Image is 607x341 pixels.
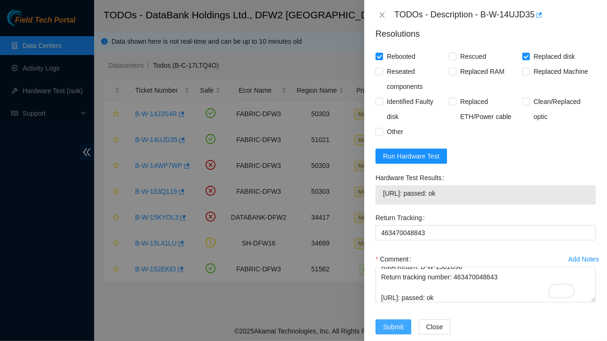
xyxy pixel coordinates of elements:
[456,94,522,124] span: Replaced ETH/Power cable
[375,210,429,225] label: Return Tracking
[530,94,596,124] span: Clean/Replaced optic
[568,252,599,267] button: Add Notes
[394,8,596,23] div: TODOs - Description - B-W-14UJD35
[383,64,449,94] span: Reseated components
[375,149,447,164] button: Run Hardware Test
[375,20,596,40] p: Resolutions
[375,11,389,20] button: Close
[383,49,419,64] span: Rebooted
[375,170,448,185] label: Hardware Test Results
[568,256,599,262] div: Add Notes
[383,151,439,161] span: Run Hardware Test
[456,64,508,79] span: Replaced RAM
[383,322,404,332] span: Submit
[375,319,411,334] button: Submit
[378,11,386,19] span: close
[383,124,407,139] span: Other
[375,267,596,302] textarea: To enrich screen reader interactions, please activate Accessibility in Grammarly extension settings
[426,322,443,332] span: Close
[375,225,596,240] input: Return Tracking
[383,188,588,198] span: [URL]: passed: ok
[530,49,579,64] span: Replaced disk
[530,64,592,79] span: Replaced Machine
[419,319,451,334] button: Close
[375,252,415,267] label: Comment
[456,49,490,64] span: Rescued
[383,94,449,124] span: Identified Faulty disk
